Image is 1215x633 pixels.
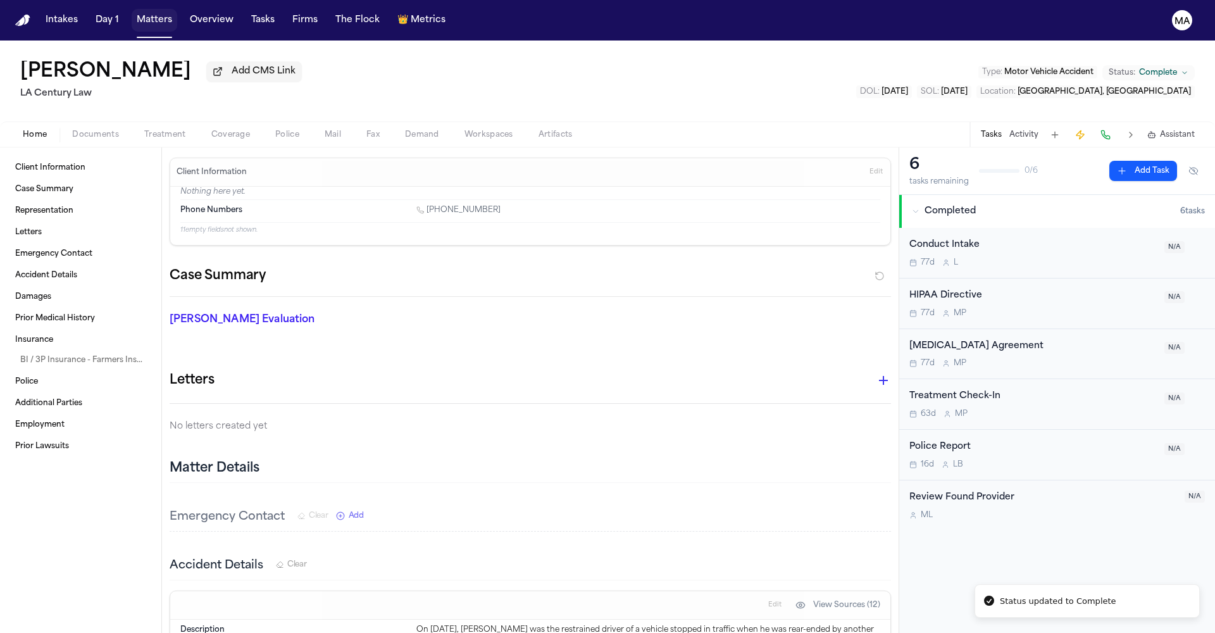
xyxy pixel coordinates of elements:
button: Edit [764,595,785,615]
button: View Sources (12) [789,595,887,615]
span: Assistant [1160,130,1195,140]
div: [MEDICAL_DATA] Agreement [909,339,1157,354]
p: [PERSON_NAME] Evaluation [170,312,400,327]
a: Call 1 (818) 823-4221 [416,205,501,215]
button: Add CMS Link [206,61,302,82]
button: Make a Call [1097,126,1114,144]
div: 6 [909,155,969,175]
img: Finch Logo [15,15,30,27]
a: Case Summary [10,179,151,199]
div: Open task: Retainer Agreement [899,329,1215,380]
button: Clear Emergency Contact [297,511,328,521]
span: N/A [1164,392,1185,404]
p: No letters created yet [170,419,891,434]
a: Letters [10,222,151,242]
a: Representation [10,201,151,221]
button: Tasks [981,130,1002,140]
span: N/A [1185,491,1205,503]
button: crownMetrics [392,9,451,32]
a: Accident Details [10,265,151,285]
span: L [954,258,958,268]
span: Demand [405,130,439,140]
button: Add New [336,511,364,521]
span: Mail [325,130,341,140]
a: Prior Lawsuits [10,436,151,456]
button: Edit Type: Motor Vehicle Accident [978,66,1097,78]
div: Open task: HIPAA Directive [899,279,1215,329]
h2: LA Century Law [20,86,302,101]
h2: Matter Details [170,460,259,477]
a: Insurance [10,330,151,350]
div: Open task: Treatment Check-In [899,379,1215,430]
span: N/A [1164,291,1185,303]
h3: Accident Details [170,557,263,575]
a: Tasks [246,9,280,32]
span: N/A [1164,342,1185,354]
button: Firms [287,9,323,32]
span: Motor Vehicle Accident [1004,68,1093,76]
button: Intakes [40,9,83,32]
h1: Letters [170,370,215,391]
div: Open task: Conduct Intake [899,228,1215,279]
span: Complete [1139,68,1177,78]
span: Completed [925,205,976,218]
span: Location : [980,88,1016,96]
button: Hide completed tasks (⌘⇧H) [1182,161,1205,181]
span: 6 task s [1180,206,1205,216]
a: Additional Parties [10,393,151,413]
span: N/A [1164,443,1185,455]
h3: Emergency Contact [170,508,285,526]
div: Conduct Intake [909,238,1157,253]
button: Add Task [1046,126,1064,144]
span: 77d [921,308,935,318]
div: Open task: Review Found Provider [899,480,1215,530]
button: Edit matter name [20,61,191,84]
span: Edit [768,601,782,610]
span: [DATE] [941,88,968,96]
span: M L [921,510,933,520]
span: Type : [982,68,1002,76]
button: Overview [185,9,239,32]
span: 16d [921,460,934,470]
a: Emergency Contact [10,244,151,264]
button: Change status from Complete [1102,65,1195,80]
span: Clear [287,560,307,570]
a: Prior Medical History [10,308,151,329]
div: Review Found Provider [909,491,1177,505]
span: Add [349,511,364,521]
span: M P [954,308,966,318]
div: Open task: Police Report [899,430,1215,480]
button: Edit DOL: 2024-08-29 [856,85,912,98]
a: Damages [10,287,151,307]
span: 77d [921,358,935,368]
div: Police Report [909,440,1157,454]
a: Employment [10,415,151,435]
p: 11 empty fields not shown. [180,225,880,235]
span: Artifacts [539,130,573,140]
button: Add Task [1109,161,1177,181]
button: Create Immediate Task [1071,126,1089,144]
p: Nothing here yet. [180,187,880,199]
a: Client Information [10,158,151,178]
a: BI / 3P Insurance - Farmers Insurance [15,350,151,370]
button: Assistant [1147,130,1195,140]
button: Activity [1009,130,1038,140]
span: M P [955,409,968,419]
button: Edit Location: Glendale, CA [976,85,1195,98]
span: Fax [366,130,380,140]
span: Add CMS Link [232,65,296,78]
span: Status: [1109,68,1135,78]
button: Clear Accident Details [276,560,307,570]
h2: Case Summary [170,266,266,286]
button: The Flock [330,9,385,32]
span: Police [275,130,299,140]
button: Day 1 [90,9,124,32]
span: DOL : [860,88,880,96]
span: M P [954,358,966,368]
span: Clear [309,511,328,521]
